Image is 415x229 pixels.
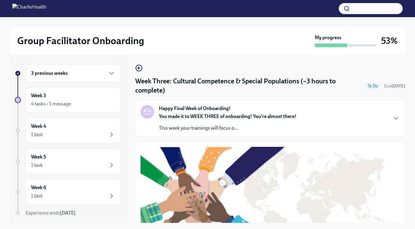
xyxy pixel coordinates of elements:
[31,101,71,107] div: 4 tasks • 1 message
[31,162,43,169] div: 1 task
[17,35,144,47] h2: Group Facilitator Onboarding
[315,34,341,41] strong: My progress
[31,131,43,138] div: 1 task
[381,35,398,46] h3: 53%
[159,113,296,119] strong: You made it to WEEK THREE of onboarding! You're almost there!
[384,83,405,89] span: Due
[31,154,46,160] h6: Week 5
[135,77,362,95] h4: Week Three: Cultural Competence & Special Populations (~3 hours to complete)
[31,193,43,199] div: 1 task
[159,125,296,132] p: This week your trainings will focus o...
[26,64,121,82] div: 3 previous weeks
[31,184,46,191] h6: Week 6
[60,210,76,216] strong: [DATE]
[364,84,381,88] span: To Do
[31,123,46,130] h6: Week 4
[15,179,121,205] a: Week 61 task
[384,83,405,89] span: September 1st, 2025 10:00
[15,87,121,113] a: Week 34 tasks • 1 message
[159,105,231,112] strong: Happy Final Week of Onboarding!
[26,210,76,216] span: Experience ends
[15,148,121,174] a: Week 51 task
[15,118,121,143] a: Week 41 task
[392,83,405,89] strong: [DATE]
[31,70,68,77] h6: 3 previous weeks
[31,92,46,99] h6: Week 3
[12,4,46,13] img: CharlieHealth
